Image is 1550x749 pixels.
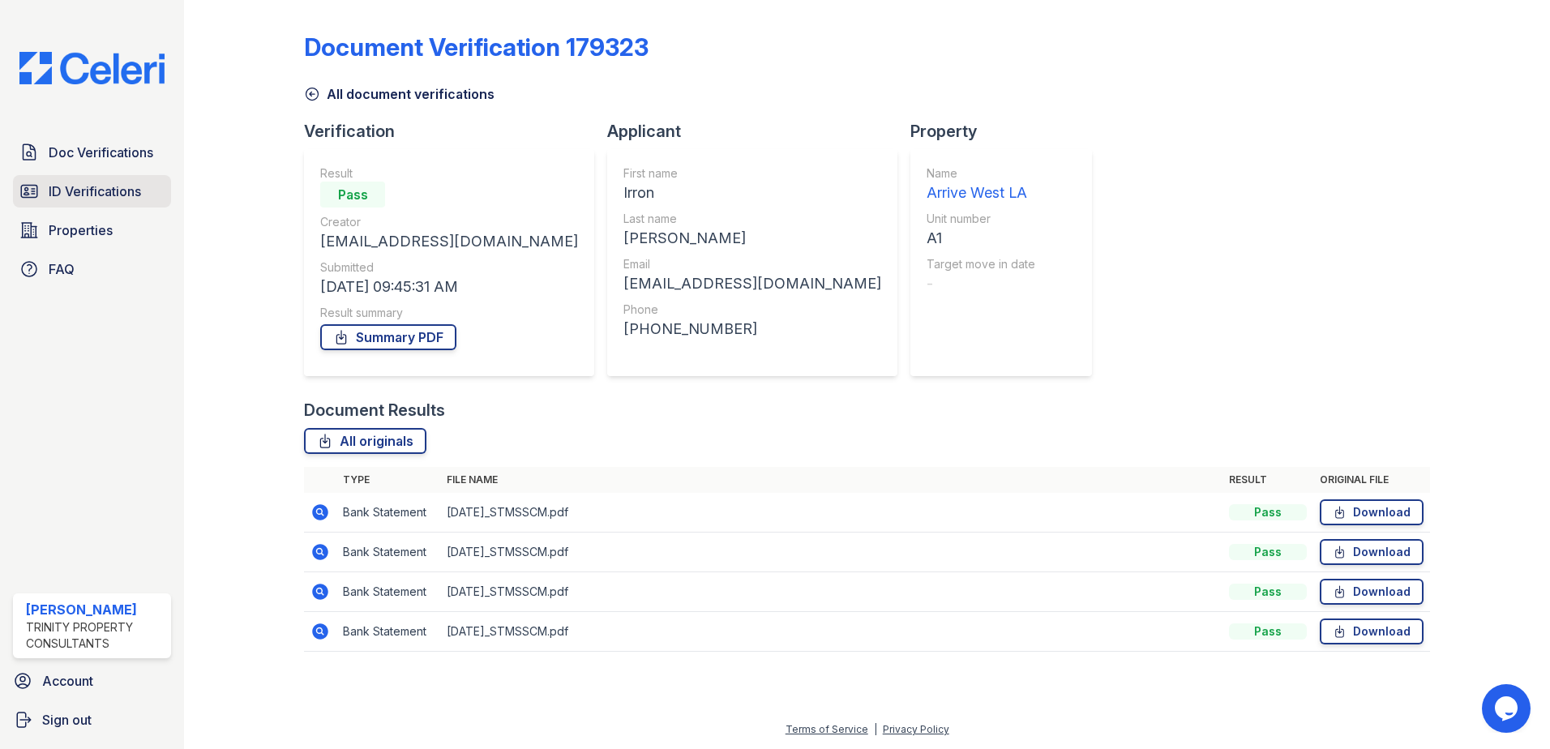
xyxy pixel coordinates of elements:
a: Sign out [6,704,178,736]
td: [DATE]_STMSSCM.pdf [440,533,1222,572]
div: Document Results [304,399,445,422]
a: Download [1320,618,1424,644]
td: [DATE]_STMSSCM.pdf [440,572,1222,612]
div: First name [623,165,881,182]
span: Doc Verifications [49,143,153,162]
div: Unit number [927,211,1035,227]
span: ID Verifications [49,182,141,201]
div: - [927,272,1035,295]
span: Account [42,671,93,691]
td: Bank Statement [336,533,440,572]
div: Property [910,120,1105,143]
th: Original file [1313,467,1430,493]
div: Irron [623,182,881,204]
div: Pass [1229,623,1307,640]
div: Applicant [607,120,910,143]
td: [DATE]_STMSSCM.pdf [440,612,1222,652]
a: Account [6,665,178,697]
a: Name Arrive West LA [927,165,1035,204]
a: Properties [13,214,171,246]
a: All originals [304,428,426,454]
a: FAQ [13,253,171,285]
span: Sign out [42,710,92,730]
th: Result [1222,467,1313,493]
a: Terms of Service [786,723,868,735]
div: Arrive West LA [927,182,1035,204]
div: Phone [623,302,881,318]
div: Email [623,256,881,272]
div: [PERSON_NAME] [623,227,881,250]
span: FAQ [49,259,75,279]
div: A1 [927,227,1035,250]
div: Pass [1229,504,1307,520]
div: Last name [623,211,881,227]
div: [EMAIL_ADDRESS][DOMAIN_NAME] [623,272,881,295]
div: Name [927,165,1035,182]
td: Bank Statement [336,612,440,652]
div: Result summary [320,305,578,321]
div: Document Verification 179323 [304,32,649,62]
div: Submitted [320,259,578,276]
a: Summary PDF [320,324,456,350]
a: Doc Verifications [13,136,171,169]
div: Verification [304,120,607,143]
div: Pass [1229,584,1307,600]
iframe: chat widget [1482,684,1534,733]
div: Creator [320,214,578,230]
td: [DATE]_STMSSCM.pdf [440,493,1222,533]
th: Type [336,467,440,493]
td: Bank Statement [336,572,440,612]
a: Download [1320,499,1424,525]
a: Download [1320,579,1424,605]
div: [PERSON_NAME] [26,600,165,619]
div: | [874,723,877,735]
a: Privacy Policy [883,723,949,735]
th: File name [440,467,1222,493]
a: ID Verifications [13,175,171,208]
div: [DATE] 09:45:31 AM [320,276,578,298]
div: [EMAIL_ADDRESS][DOMAIN_NAME] [320,230,578,253]
div: Pass [1229,544,1307,560]
span: Properties [49,220,113,240]
a: All document verifications [304,84,495,104]
a: Download [1320,539,1424,565]
div: Pass [320,182,385,208]
div: Target move in date [927,256,1035,272]
img: CE_Logo_Blue-a8612792a0a2168367f1c8372b55b34899dd931a85d93a1a3d3e32e68fde9ad4.png [6,52,178,84]
td: Bank Statement [336,493,440,533]
div: Trinity Property Consultants [26,619,165,652]
div: [PHONE_NUMBER] [623,318,881,340]
div: Result [320,165,578,182]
